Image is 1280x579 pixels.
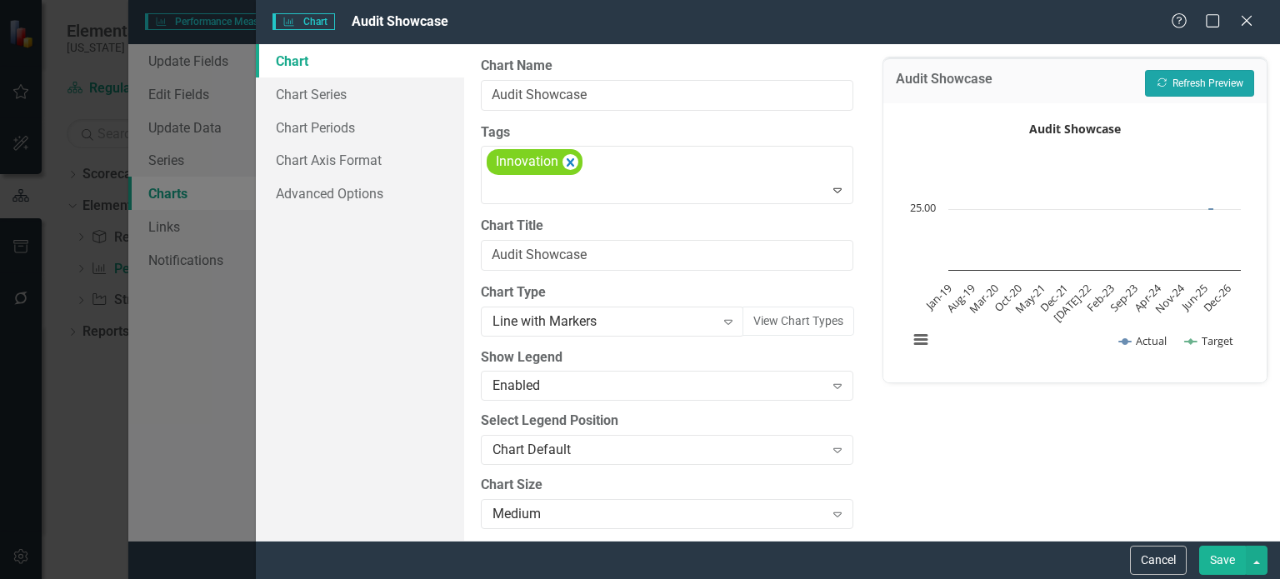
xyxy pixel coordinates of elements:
[481,412,853,431] label: Select Legend Position
[742,307,854,336] button: View Chart Types
[481,283,853,302] label: Chart Type
[481,57,853,76] label: Chart Name
[1051,281,1095,325] text: [DATE]-22
[1185,333,1233,348] button: Show Target
[509,540,619,559] div: Interpolate Values
[481,217,853,236] label: Chart Title
[922,281,956,314] text: Jan-19
[1177,281,1211,314] text: Jun-25
[1199,546,1246,575] button: Save
[967,281,1002,316] text: Mar-20
[481,240,853,271] input: Optional Chart Title
[1145,70,1254,97] button: Refresh Preview
[1029,121,1121,137] text: Audit Showcase
[256,177,464,210] a: Advanced Options
[496,153,558,169] span: Innovation
[896,72,992,92] h3: Audit Showcase
[1119,333,1167,348] button: Show Actual
[909,327,932,351] button: View chart menu, Audit Showcase
[1131,280,1165,314] text: Apr-24
[481,348,853,367] label: Show Legend
[900,116,1249,366] svg: Interactive chart
[1084,281,1118,315] text: Feb-23
[256,111,464,144] a: Chart Periods
[492,505,824,524] div: Medium
[256,77,464,111] a: Chart Series
[352,13,448,29] span: Audit Showcase
[910,200,936,215] text: 25.00
[992,281,1025,314] text: Oct-20
[1037,281,1072,315] text: Dec-21
[1107,281,1141,315] text: Sep-23
[492,312,715,331] div: Line with Markers
[256,44,464,77] a: Chart
[943,281,978,316] text: Aug-19
[272,13,334,30] span: Chart
[256,143,464,177] a: Chart Axis Format
[1130,546,1187,575] button: Cancel
[1152,280,1188,316] text: Nov-24
[492,377,824,396] div: Enabled
[1200,281,1234,315] text: Dec-26
[900,116,1250,366] div: Audit Showcase. Highcharts interactive chart.
[481,476,853,495] label: Chart Size
[481,123,853,142] label: Tags
[1012,281,1048,317] text: May-21
[708,540,805,559] div: Transpose Axes
[492,441,824,460] div: Chart Default
[562,154,578,170] div: Remove [object Object]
